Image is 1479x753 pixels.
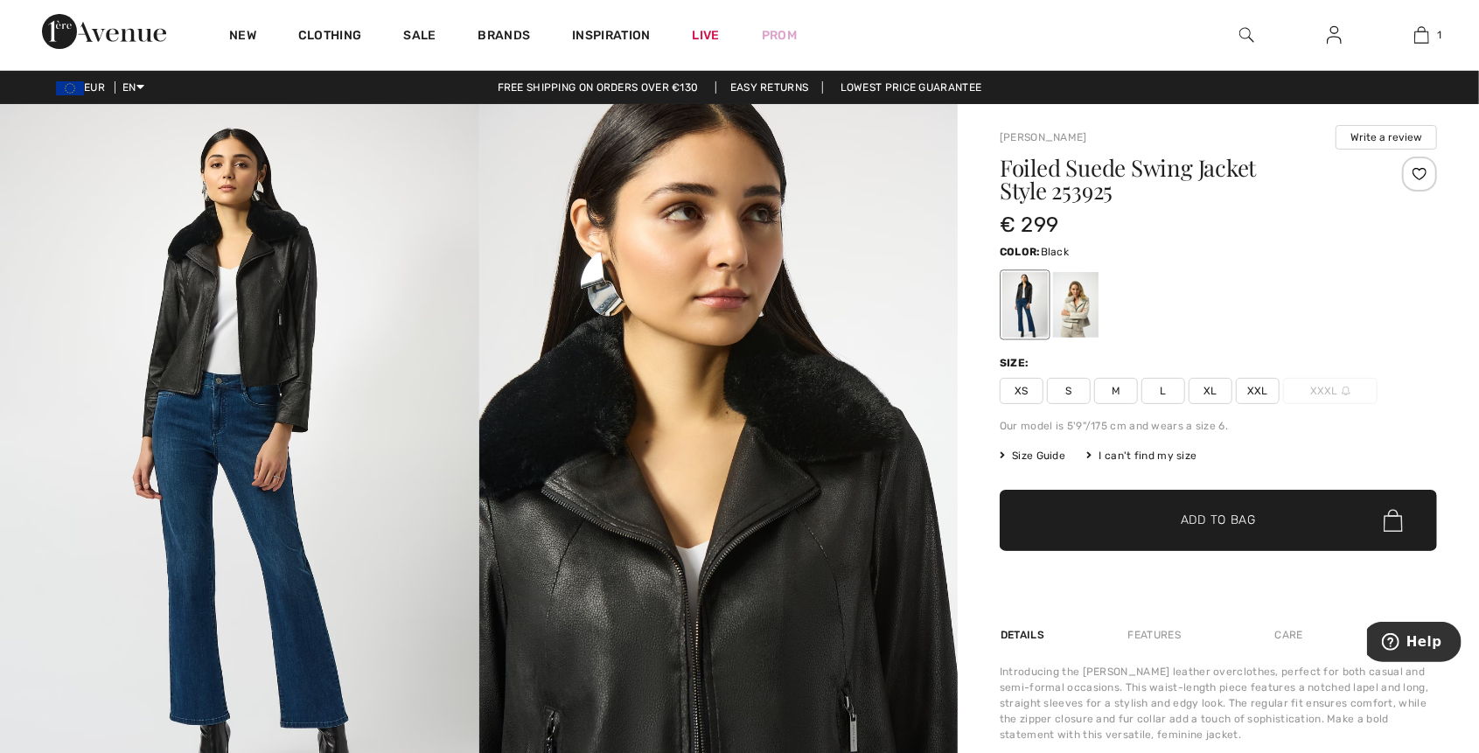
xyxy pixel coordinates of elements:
[715,81,824,94] a: Easy Returns
[1094,378,1138,404] span: M
[1239,24,1254,45] img: search the website
[1000,246,1041,258] span: Color:
[1141,378,1185,404] span: L
[1236,378,1280,404] span: XXL
[1438,27,1442,43] span: 1
[42,14,166,49] img: 1ère Avenue
[1384,509,1403,532] img: Bag.svg
[1283,378,1378,404] span: XXXL
[1414,24,1429,45] img: My Bag
[1000,490,1437,551] button: Add to Bag
[298,28,361,46] a: Clothing
[762,26,797,45] a: Prom
[1383,619,1437,651] div: Shipping
[1000,418,1437,434] div: Our model is 5'9"/175 cm and wears a size 6.
[1336,125,1437,150] button: Write a review
[1260,619,1318,651] div: Care
[1041,246,1070,258] span: Black
[1000,157,1364,202] h1: Foiled Suede Swing Jacket Style 253925
[1000,213,1059,237] span: € 299
[478,28,531,46] a: Brands
[1000,131,1087,143] a: [PERSON_NAME]
[484,81,713,94] a: Free shipping on orders over €130
[403,28,436,46] a: Sale
[1113,619,1196,651] div: Features
[122,81,144,94] span: EN
[572,28,650,46] span: Inspiration
[1000,448,1065,464] span: Size Guide
[1181,512,1256,530] span: Add to Bag
[1342,387,1350,395] img: ring-m.svg
[827,81,996,94] a: Lowest Price Guarantee
[1047,378,1091,404] span: S
[1189,378,1232,404] span: XL
[1000,378,1043,404] span: XS
[1378,24,1464,45] a: 1
[56,81,84,95] img: Euro
[1000,619,1049,651] div: Details
[1313,24,1356,46] a: Sign In
[56,81,112,94] span: EUR
[1000,664,1437,743] div: Introducing the [PERSON_NAME] leather overclothes, perfect for both casual and semi-formal occasi...
[1002,272,1048,338] div: Black
[693,26,720,45] a: Live
[1086,448,1196,464] div: I can't find my size
[1053,272,1099,338] div: Moonstone
[1367,622,1462,666] iframe: Opens a widget where you can find more information
[1000,355,1033,371] div: Size:
[1327,24,1342,45] img: My Info
[229,28,256,46] a: New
